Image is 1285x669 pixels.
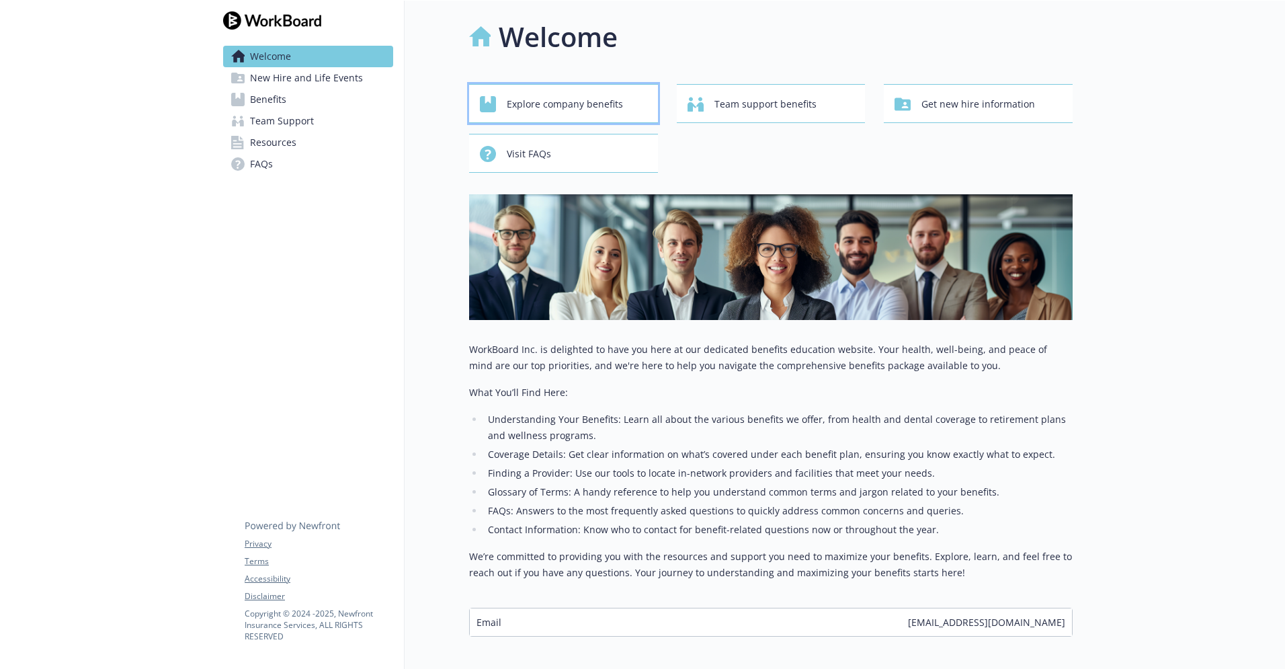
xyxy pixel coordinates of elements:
p: WorkBoard Inc. is delighted to have you here at our dedicated benefits education website. Your he... [469,342,1073,374]
a: New Hire and Life Events [223,67,393,89]
p: We’re committed to providing you with the resources and support you need to maximize your benefit... [469,549,1073,581]
p: What You’ll Find Here: [469,385,1073,401]
li: Contact Information: Know who to contact for benefit-related questions now or throughout the year. [484,522,1073,538]
button: Get new hire information [884,84,1073,123]
li: Glossary of Terms: A handy reference to help you understand common terms and jargon related to yo... [484,484,1073,500]
li: Finding a Provider: Use our tools to locate in-network providers and facilities that meet your ne... [484,465,1073,481]
span: Resources [250,132,296,153]
span: Get new hire information [921,91,1035,117]
span: Team Support [250,110,314,132]
span: New Hire and Life Events [250,67,363,89]
li: Understanding Your Benefits: Learn all about the various benefits we offer, from health and denta... [484,411,1073,444]
a: Team Support [223,110,393,132]
a: FAQs [223,153,393,175]
a: Benefits [223,89,393,110]
p: Copyright © 2024 - 2025 , Newfront Insurance Services, ALL RIGHTS RESERVED [245,608,392,642]
a: Welcome [223,46,393,67]
img: overview page banner [469,194,1073,320]
a: Terms [245,555,392,567]
a: Privacy [245,538,392,550]
span: Welcome [250,46,291,67]
a: Accessibility [245,573,392,585]
span: Benefits [250,89,286,110]
span: [EMAIL_ADDRESS][DOMAIN_NAME] [908,615,1065,629]
button: Visit FAQs [469,134,658,173]
h1: Welcome [499,17,618,57]
span: Email [476,615,501,629]
span: Explore company benefits [507,91,623,117]
span: FAQs [250,153,273,175]
button: Explore company benefits [469,84,658,123]
li: FAQs: Answers to the most frequently asked questions to quickly address common concerns and queries. [484,503,1073,519]
li: Coverage Details: Get clear information on what’s covered under each benefit plan, ensuring you k... [484,446,1073,463]
button: Team support benefits [677,84,866,123]
span: Visit FAQs [507,141,551,167]
a: Disclaimer [245,590,392,602]
a: Resources [223,132,393,153]
span: Team support benefits [714,91,817,117]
